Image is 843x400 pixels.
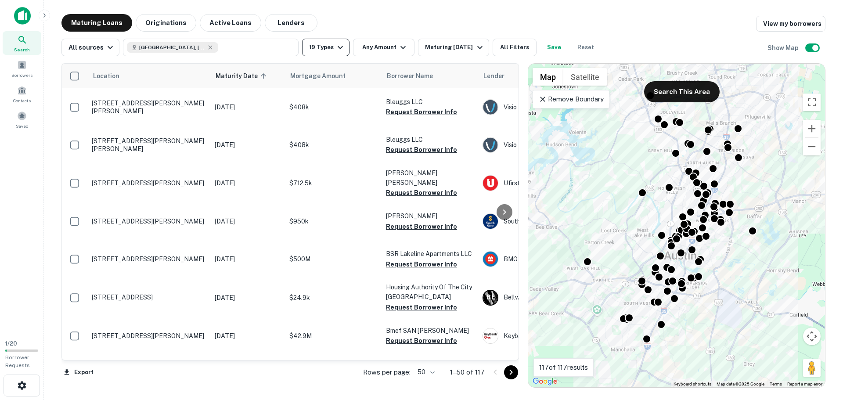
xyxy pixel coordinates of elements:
button: Active Loans [200,14,261,32]
iframe: Chat Widget [799,330,843,372]
button: Request Borrower Info [386,144,457,155]
span: Contacts [13,97,31,104]
span: 1 / 20 [5,340,17,347]
button: Reset [572,39,600,56]
button: Export [61,366,96,379]
p: [DATE] [215,216,281,226]
button: Zoom in [803,120,821,137]
p: $408k [289,140,377,150]
p: $42.9M [289,331,377,341]
img: picture [483,214,498,229]
div: BMO [483,251,614,267]
button: Originations [136,14,196,32]
p: Rows per page: [363,367,411,378]
button: Maturing [DATE] [418,39,489,56]
img: capitalize-icon.png [14,7,31,25]
button: Zoom out [803,138,821,155]
div: Southstate Bank, National Association [483,213,614,229]
button: Request Borrower Info [386,187,457,198]
p: [DATE] [215,140,281,150]
img: Google [530,376,559,387]
button: Go to next page [504,365,518,379]
button: Any Amount [353,39,414,56]
p: [STREET_ADDRESS][PERSON_NAME][PERSON_NAME] [92,99,206,115]
button: Request Borrower Info [386,107,457,117]
div: All sources [68,42,115,53]
p: [PERSON_NAME] [PERSON_NAME] [386,168,474,187]
img: picture [483,100,498,115]
p: Housing Authority Of The City [GEOGRAPHIC_DATA] [386,282,474,302]
p: [STREET_ADDRESS][PERSON_NAME] [92,255,206,263]
img: picture [483,252,498,267]
div: Visio Lending [483,137,614,153]
p: [PERSON_NAME] [386,211,474,221]
div: Visio Lending [483,99,614,115]
button: All Filters [493,39,537,56]
div: Ufirst Credit Union [483,175,614,191]
img: picture [483,137,498,152]
button: Toggle fullscreen view [803,94,821,111]
button: Map camera controls [803,328,821,345]
h6: Show Map [767,43,800,53]
p: [DATE] [215,293,281,303]
img: picture [483,328,498,343]
button: Maturing Loans [61,14,132,32]
a: Contacts [3,82,41,106]
p: $500M [289,254,377,264]
p: [STREET_ADDRESS][PERSON_NAME][PERSON_NAME] [92,137,206,153]
button: Save your search to get updates of matches that match your search criteria. [540,39,568,56]
th: Maturity Date [210,64,285,88]
span: Borrowers [11,72,32,79]
button: Show street map [533,68,563,86]
p: [DATE] [215,102,281,112]
p: [DATE] [215,254,281,264]
img: picture [483,176,498,191]
button: All sources [61,39,119,56]
a: Borrowers [3,57,41,80]
p: [STREET_ADDRESS][PERSON_NAME] [92,332,206,340]
button: 19 Types [302,39,349,56]
a: Open this area in Google Maps (opens a new window) [530,376,559,387]
th: Lender [478,64,619,88]
th: Borrower Name [382,64,478,88]
div: 0 0 [528,64,825,387]
span: Saved [16,123,29,130]
p: 117 of 117 results [539,362,588,373]
span: [GEOGRAPHIC_DATA], [GEOGRAPHIC_DATA], [GEOGRAPHIC_DATA] [139,43,205,51]
button: Request Borrower Info [386,335,457,346]
p: [STREET_ADDRESS] [92,293,206,301]
p: BSR Lakeline Apartments LLC [386,249,474,259]
button: Request Borrower Info [386,221,457,232]
span: Borrower Name [387,71,433,81]
p: $24.9k [289,293,377,303]
p: 1–50 of 117 [450,367,485,378]
p: [STREET_ADDRESS][PERSON_NAME] [92,217,206,225]
p: Bmef SAN [PERSON_NAME] [386,326,474,335]
a: Search [3,31,41,55]
span: Borrower Requests [5,354,30,368]
div: 50 [414,366,436,378]
span: Lender [483,71,504,81]
div: Keybank National Association [483,328,614,344]
button: Keyboard shortcuts [674,381,711,387]
button: Request Borrower Info [386,302,457,313]
span: Search [14,46,30,53]
p: [STREET_ADDRESS][PERSON_NAME] [92,179,206,187]
p: $408k [289,102,377,112]
p: Bleuggs LLC [386,135,474,144]
p: [DATE] [215,331,281,341]
button: [GEOGRAPHIC_DATA], [GEOGRAPHIC_DATA], [GEOGRAPHIC_DATA] [123,39,299,56]
th: Location [87,64,210,88]
div: Maturing [DATE] [425,42,485,53]
p: Bleuggs LLC [386,97,474,107]
a: Saved [3,108,41,131]
p: $950k [289,216,377,226]
button: Request Borrower Info [386,259,457,270]
p: Housing Authority Of The [GEOGRAPHIC_DATA] [386,359,474,378]
span: Mortgage Amount [290,71,357,81]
